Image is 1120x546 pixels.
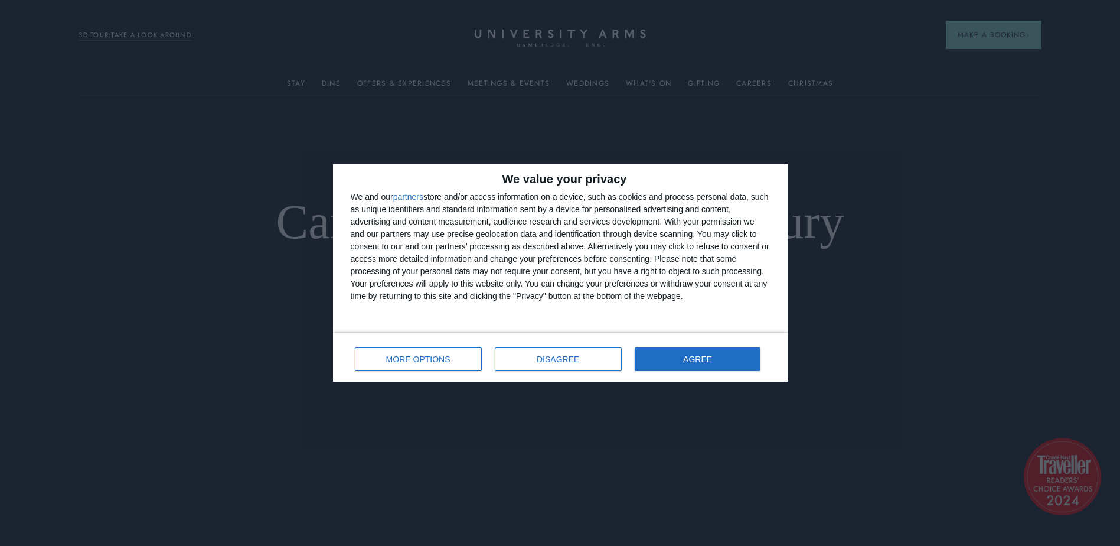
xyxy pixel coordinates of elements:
button: AGREE [635,347,761,371]
span: AGREE [683,355,712,363]
button: DISAGREE [495,347,622,371]
span: DISAGREE [537,355,579,363]
div: qc-cmp2-ui [333,164,788,382]
button: MORE OPTIONS [355,347,482,371]
span: MORE OPTIONS [386,355,450,363]
h2: We value your privacy [351,173,770,185]
button: partners [393,193,423,201]
div: We and our store and/or access information on a device, such as cookies and process personal data... [351,191,770,303]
